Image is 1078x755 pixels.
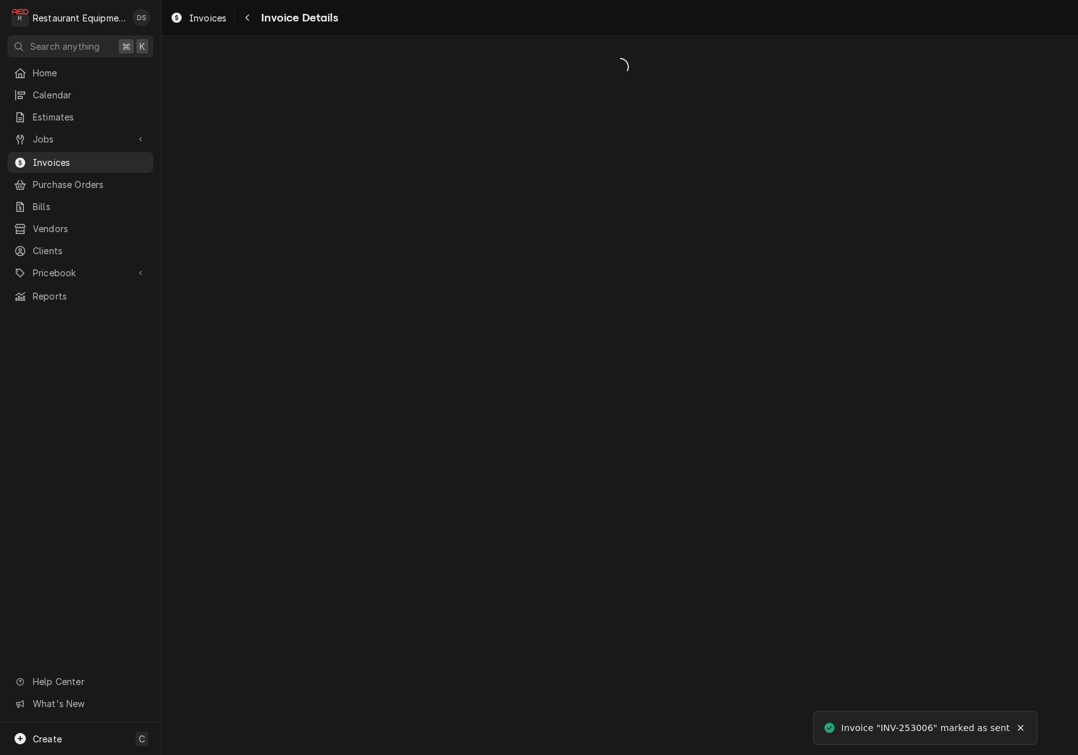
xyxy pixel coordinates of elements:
a: Go to Pricebook [8,262,153,283]
a: Home [8,62,153,83]
a: Go to Jobs [8,129,153,149]
span: What's New [33,697,146,710]
button: Search anything⌘K [8,35,153,57]
div: R [11,9,29,26]
span: Create [33,734,62,744]
div: Invoice "INV-253006" marked as sent [841,722,1011,735]
span: Loading... [161,54,1078,80]
a: Invoices [165,8,231,28]
span: Purchase Orders [33,178,147,191]
div: Restaurant Equipment Diagnostics's Avatar [11,9,29,26]
span: Jobs [33,132,128,146]
span: Reports [33,290,147,303]
span: ⌘ [122,40,131,53]
span: K [139,40,145,53]
a: Reports [8,286,153,307]
div: DS [132,9,150,26]
a: Estimates [8,107,153,127]
a: Purchase Orders [8,174,153,195]
button: Navigate back [237,8,257,28]
a: Vendors [8,218,153,239]
span: Home [33,66,147,79]
span: Vendors [33,222,147,235]
a: Bills [8,196,153,217]
span: Bills [33,200,147,213]
span: Invoices [189,11,226,25]
a: Invoices [8,152,153,173]
a: Go to What's New [8,693,153,714]
span: Calendar [33,88,147,102]
span: Help Center [33,675,146,688]
a: Calendar [8,85,153,105]
div: Derek Stewart's Avatar [132,9,150,26]
span: Invoices [33,156,147,169]
span: Estimates [33,110,147,124]
a: Clients [8,240,153,261]
span: Invoice Details [257,9,337,26]
span: Clients [33,244,147,257]
div: Restaurant Equipment Diagnostics [33,11,126,25]
span: Pricebook [33,266,128,279]
a: Go to Help Center [8,671,153,692]
span: Search anything [30,40,100,53]
span: C [139,732,145,746]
